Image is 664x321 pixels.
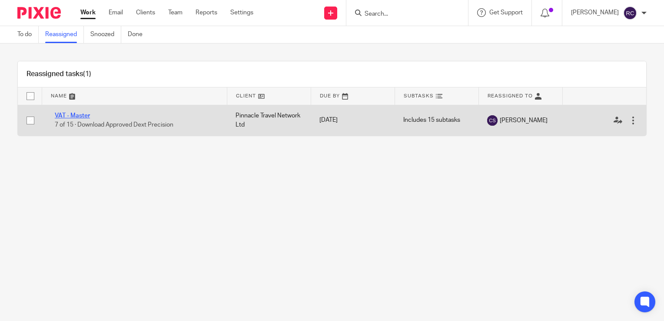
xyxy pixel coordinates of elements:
a: Team [168,8,183,17]
span: Subtasks [404,94,434,98]
td: Pinnacle Travel Network Ltd [227,105,311,136]
a: Clients [136,8,155,17]
a: Reports [196,8,217,17]
a: Settings [230,8,253,17]
span: [PERSON_NAME] [500,116,548,125]
a: VAT - Master [55,113,90,119]
img: svg%3E [623,6,637,20]
p: [PERSON_NAME] [571,8,619,17]
span: 7 of 15 · Download Approved Dext Precision [55,122,173,128]
span: (1) [83,70,91,77]
a: Done [128,26,149,43]
span: Includes 15 subtasks [403,117,460,124]
a: To do [17,26,39,43]
a: Reassigned [45,26,84,43]
a: Snoozed [90,26,121,43]
a: Email [109,8,123,17]
input: Search [364,10,442,18]
span: Get Support [489,10,523,16]
img: Pixie [17,7,61,19]
h1: Reassigned tasks [27,70,91,79]
span: [DATE] [319,117,338,124]
a: Work [80,8,96,17]
img: svg%3E [487,115,498,126]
